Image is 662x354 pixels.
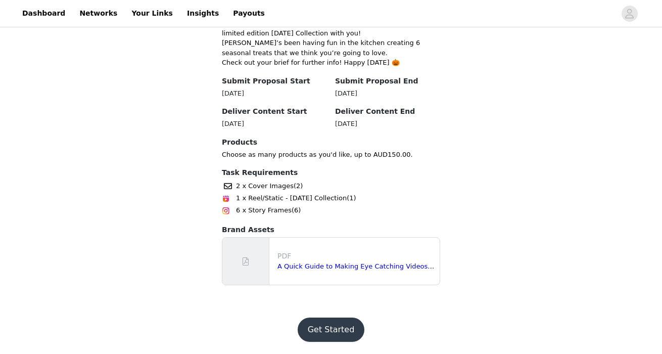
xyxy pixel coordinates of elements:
[222,167,440,178] h4: Task Requirements
[222,88,327,99] div: [DATE]
[222,119,327,129] div: [DATE]
[222,207,230,215] img: Instagram Icon
[277,251,436,261] p: PDF
[73,2,123,25] a: Networks
[125,2,179,25] a: Your Links
[222,76,327,86] h4: Submit Proposal Start
[227,2,271,25] a: Payouts
[294,181,303,191] span: (2)
[222,150,440,160] p: Choose as many products as you'd like, up to AUD150.00.
[16,2,71,25] a: Dashboard
[222,39,420,57] span: [PERSON_NAME]’s been having fun in the kitchen creating 6 seasonal treats that we think you’re go...
[335,76,440,86] h4: Submit Proposal End
[236,193,347,203] span: 1 x Reel/Static - [DATE] Collection
[335,119,440,129] div: [DATE]
[335,106,440,117] h4: Deliver Content End
[181,2,225,25] a: Insights
[222,137,440,148] h4: Products
[625,6,634,22] div: avatar
[222,195,230,203] img: Instagram Reels Icon
[335,88,440,99] div: [DATE]
[298,318,365,342] button: Get Started
[236,181,294,191] span: 2 x Cover Images
[222,19,439,37] span: [DATE] is just around the corner and we’re so excited to share our limited edition [DATE] Collect...
[222,106,327,117] h4: Deliver Content Start
[292,205,301,215] span: (6)
[222,59,400,66] span: Check out your brief for further info! Happy [DATE] 🎃
[236,205,292,215] span: 6 x Story Frames
[222,225,440,235] h4: Brand Assets
[277,262,441,270] a: A Quick Guide to Making Eye Catching Videos.pdf
[347,193,356,203] span: (1)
